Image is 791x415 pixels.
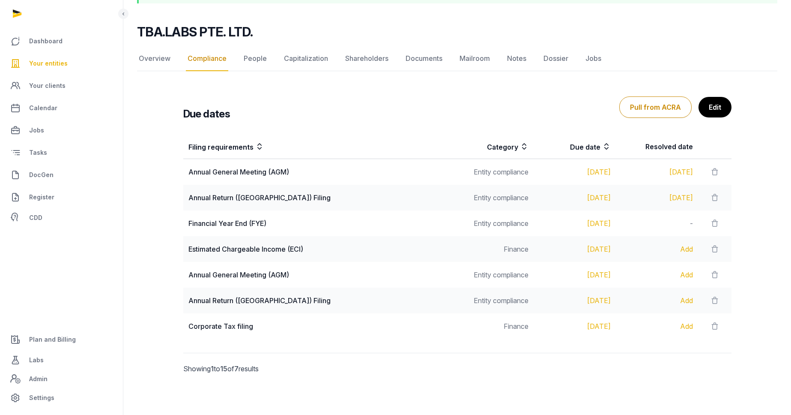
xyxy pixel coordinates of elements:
[539,192,611,203] div: [DATE]
[616,135,698,159] th: Resolved date
[183,107,230,121] h3: Due dates
[188,192,447,203] div: Annual Return ([GEOGRAPHIC_DATA]) Filing
[539,270,611,280] div: [DATE]
[621,321,693,331] div: Add
[621,192,693,203] div: [DATE]
[7,350,116,370] a: Labs
[188,295,447,306] div: Annual Return ([GEOGRAPHIC_DATA]) Filing
[505,46,528,71] a: Notes
[404,46,444,71] a: Documents
[234,364,239,373] span: 7
[29,213,42,223] span: CDD
[539,244,611,254] div: [DATE]
[29,36,63,46] span: Dashboard
[343,46,390,71] a: Shareholders
[451,262,534,288] td: Entity compliance
[242,46,269,71] a: People
[451,236,534,262] td: Finance
[621,270,693,280] div: Add
[29,355,44,365] span: Labs
[29,374,48,384] span: Admin
[698,97,731,117] a: Edit
[137,46,172,71] a: Overview
[137,24,253,39] h2: TBA.LABS PTE. LTD.
[621,244,693,254] div: Add
[188,270,447,280] div: Annual General Meeting (AGM)
[7,187,116,207] a: Register
[29,125,44,135] span: Jobs
[29,393,54,403] span: Settings
[211,364,214,373] span: 1
[7,53,116,74] a: Your entities
[7,120,116,141] a: Jobs
[188,167,447,177] div: Annual General Meeting (AGM)
[542,46,570,71] a: Dossier
[188,218,447,229] div: Financial Year End (FYE)
[29,170,54,180] span: DocGen
[188,321,447,331] div: Corporate Tax filing
[539,167,611,177] div: [DATE]
[29,103,57,113] span: Calendar
[451,159,534,185] td: Entity compliance
[451,135,534,159] th: Category
[220,364,227,373] span: 15
[282,46,330,71] a: Capitalization
[451,211,534,236] td: Entity compliance
[7,165,116,185] a: DocGen
[7,329,116,350] a: Plan and Billing
[29,334,76,345] span: Plan and Billing
[137,46,777,71] nav: Tabs
[539,295,611,306] div: [DATE]
[621,218,693,229] div: -
[7,75,116,96] a: Your clients
[451,185,534,211] td: Entity compliance
[7,209,116,226] a: CDD
[29,58,68,69] span: Your entities
[29,81,66,91] span: Your clients
[7,31,116,51] a: Dashboard
[7,98,116,118] a: Calendar
[619,96,692,118] button: Pull from ACRA
[458,46,492,71] a: Mailroom
[621,295,693,306] div: Add
[29,147,47,158] span: Tasks
[7,370,116,388] a: Admin
[539,321,611,331] div: [DATE]
[451,313,534,339] td: Finance
[539,218,611,229] div: [DATE]
[451,288,534,313] td: Entity compliance
[183,135,452,159] th: Filing requirements
[7,388,116,408] a: Settings
[183,353,310,384] p: Showing to of results
[186,46,228,71] a: Compliance
[29,192,54,202] span: Register
[621,167,693,177] div: [DATE]
[7,142,116,163] a: Tasks
[534,135,616,159] th: Due date
[584,46,603,71] a: Jobs
[188,244,447,254] div: Estimated Chargeable Income (ECI)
